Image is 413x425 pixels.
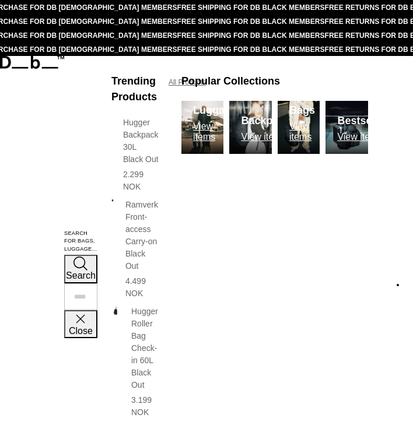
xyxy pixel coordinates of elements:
[111,305,158,419] a: Hugger Roller Bag Check-in 60L Black Out Hugger Roller Bag Check-in 60L Black Out 3.199 NOK
[289,87,320,118] h3: Sling Bags
[66,271,96,280] span: Search
[181,73,280,89] h3: Popular Collections
[325,101,368,154] img: Db
[64,230,97,254] label: Search for Bags, Luggage...
[278,101,320,154] a: Db Sling Bags View items
[125,276,146,298] span: 4.499 NOK
[131,395,152,417] span: 3.199 NOK
[123,170,143,191] span: 2.299 NOK
[64,310,97,338] button: Close
[111,199,158,300] a: Ramverk Front-access Carry-on Black Out Ramverk Front-access Carry-on Black Out 4.499 NOK
[193,121,237,142] p: View items
[181,101,224,154] a: Db Luggage View items
[193,103,237,118] h3: Luggage
[169,77,206,87] a: All Products
[241,113,296,129] h3: Backpacks
[111,73,157,105] h3: Trending Products
[229,101,272,154] a: Db Backpacks View items
[289,121,320,142] p: View items
[111,117,158,193] a: Hugger Backpack 30L Black Out 2.299 NOK
[125,199,158,272] h3: Ramverk Front-access Carry-on Black Out
[111,305,120,316] img: Hugger Roller Bag Check-in 60L Black Out
[325,101,368,154] a: Db Bestsellers View items
[177,45,325,54] a: FREE SHIPPING FOR DB BLACK MEMBERS
[241,132,296,142] p: View items
[229,101,272,154] img: Db
[111,199,114,202] img: Ramverk Front-access Carry-on Black Out
[131,305,158,391] h3: Hugger Roller Bag Check-in 60L Black Out
[64,255,97,283] button: Search
[123,117,159,166] h3: Hugger Backpack 30L Black Out
[177,17,325,26] a: FREE SHIPPING FOR DB BLACK MEMBERS
[181,101,224,154] img: Db
[177,31,325,40] a: FREE SHIPPING FOR DB BLACK MEMBERS
[337,132,393,142] p: View items
[69,326,93,336] span: Close
[337,113,393,129] h3: Bestsellers
[177,3,325,12] a: FREE SHIPPING FOR DB BLACK MEMBERS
